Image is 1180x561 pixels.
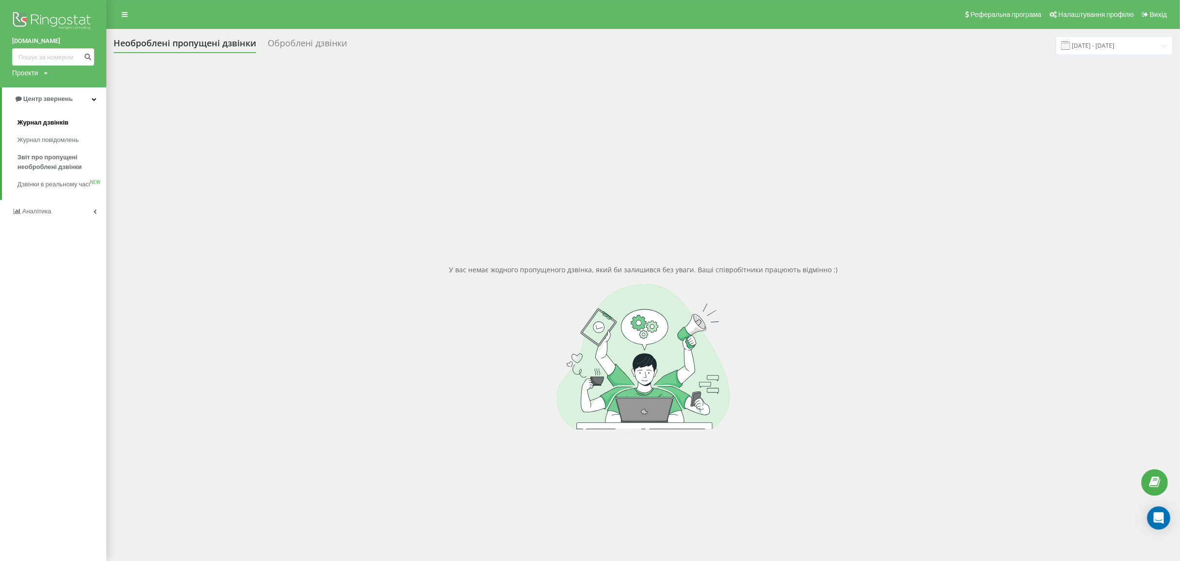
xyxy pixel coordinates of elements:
[12,36,94,46] a: [DOMAIN_NAME]
[17,153,101,172] span: Звіт про пропущені необроблені дзвінки
[971,11,1042,18] span: Реферальна програма
[17,135,79,145] span: Журнал повідомлень
[2,87,106,111] a: Центр звернень
[23,95,72,102] span: Центр звернень
[17,180,90,189] span: Дзвінки в реальному часі
[268,38,347,53] div: Оброблені дзвінки
[17,114,106,131] a: Журнал дзвінків
[17,176,106,193] a: Дзвінки в реальному часіNEW
[17,118,69,127] span: Журнал дзвінків
[12,48,94,66] input: Пошук за номером
[114,38,256,53] div: Необроблені пропущені дзвінки
[17,149,106,176] a: Звіт про пропущені необроблені дзвінки
[1058,11,1134,18] span: Налаштування профілю
[12,10,94,34] img: Ringostat logo
[22,208,51,215] span: Аналiтика
[12,68,38,78] div: Проекти
[1150,11,1167,18] span: Вихід
[17,131,106,149] a: Журнал повідомлень
[1147,506,1170,530] div: Open Intercom Messenger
